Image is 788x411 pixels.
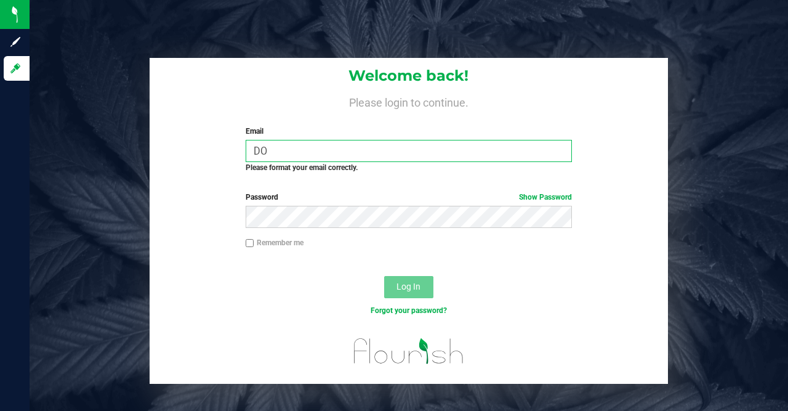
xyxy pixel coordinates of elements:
[384,276,433,298] button: Log In
[344,329,473,373] img: flourish_logo.svg
[246,193,278,201] span: Password
[246,239,254,248] input: Remember me
[246,237,304,248] label: Remember me
[371,306,447,315] a: Forgot your password?
[246,126,573,137] label: Email
[9,62,22,75] inline-svg: Log in
[246,163,358,172] strong: Please format your email correctly.
[150,68,667,84] h1: Welcome back!
[396,282,420,291] span: Log In
[150,94,667,108] h4: Please login to continue.
[519,193,572,201] a: Show Password
[9,36,22,48] inline-svg: Sign up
